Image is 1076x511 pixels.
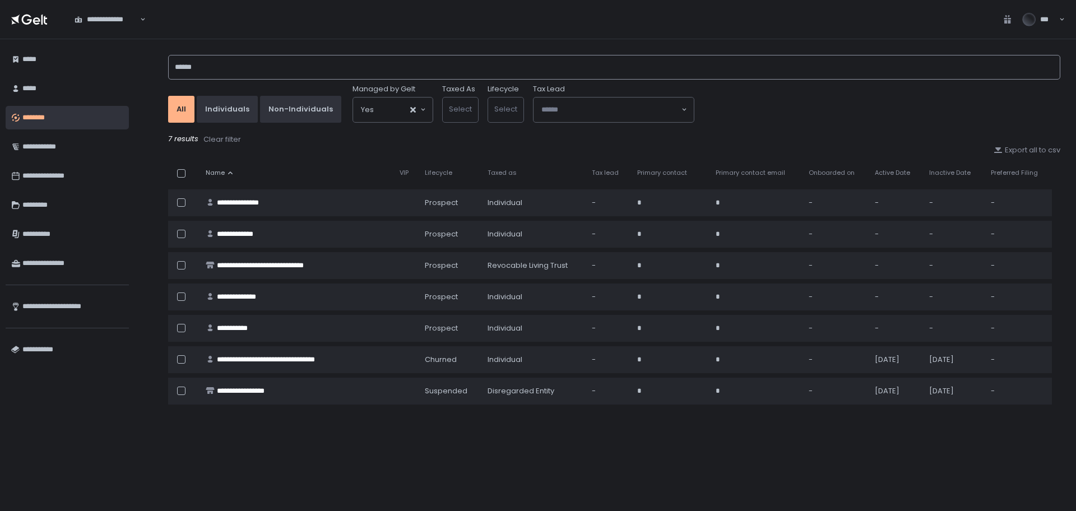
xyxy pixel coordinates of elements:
div: - [991,292,1045,302]
div: - [875,261,916,271]
div: - [991,198,1045,208]
span: Lifecycle [425,169,452,177]
div: - [592,261,624,271]
span: Active Date [875,169,910,177]
div: - [875,229,916,239]
span: Primary contact [637,169,687,177]
div: Individuals [205,104,249,114]
label: Taxed As [442,84,475,94]
div: [DATE] [875,355,916,365]
span: prospect [425,229,458,239]
span: Tax lead [592,169,619,177]
div: - [875,323,916,333]
label: Lifecycle [488,84,519,94]
span: Taxed as [488,169,517,177]
div: - [809,323,862,333]
div: Individual [488,323,579,333]
div: Individual [488,292,579,302]
div: - [592,198,624,208]
div: [DATE] [929,355,977,365]
div: - [809,292,862,302]
div: - [592,323,624,333]
div: - [929,292,977,302]
div: Clear filter [203,134,241,145]
div: Disregarded Entity [488,386,579,396]
span: Managed by Gelt [353,84,415,94]
span: Select [494,104,517,114]
div: - [592,292,624,302]
div: [DATE] [929,386,977,396]
div: Revocable Living Trust [488,261,579,271]
span: prospect [425,261,458,271]
span: Tax Lead [533,84,565,94]
span: prospect [425,292,458,302]
div: - [991,386,1045,396]
span: suspended [425,386,467,396]
button: All [168,96,194,123]
div: All [177,104,186,114]
div: Search for option [67,8,146,31]
div: - [809,198,862,208]
span: Primary contact email [716,169,785,177]
span: prospect [425,198,458,208]
button: Non-Individuals [260,96,341,123]
div: [DATE] [875,386,916,396]
div: Individual [488,355,579,365]
span: Name [206,169,225,177]
div: - [592,386,624,396]
input: Search for option [374,104,409,115]
div: - [929,261,977,271]
div: Individual [488,198,579,208]
div: - [929,198,977,208]
input: Search for option [138,14,139,25]
div: - [929,229,977,239]
span: VIP [400,169,409,177]
div: - [809,261,862,271]
button: Export all to csv [994,145,1060,155]
div: - [592,355,624,365]
span: Inactive Date [929,169,971,177]
div: - [809,229,862,239]
input: Search for option [541,104,680,115]
button: Individuals [197,96,258,123]
span: churned [425,355,457,365]
div: - [592,229,624,239]
span: Yes [361,104,374,115]
span: Select [449,104,472,114]
div: - [991,323,1045,333]
div: Individual [488,229,579,239]
div: - [991,261,1045,271]
button: Clear filter [203,134,242,145]
div: 7 results [168,134,1060,145]
div: - [991,229,1045,239]
div: Non-Individuals [268,104,333,114]
div: - [809,355,862,365]
span: prospect [425,323,458,333]
div: Search for option [534,97,694,122]
span: Onboarded on [809,169,855,177]
div: - [929,323,977,333]
button: Clear Selected [410,107,416,113]
div: - [991,355,1045,365]
div: - [875,292,916,302]
div: Search for option [353,97,433,122]
span: Preferred Filing [991,169,1038,177]
div: - [875,198,916,208]
div: - [809,386,862,396]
